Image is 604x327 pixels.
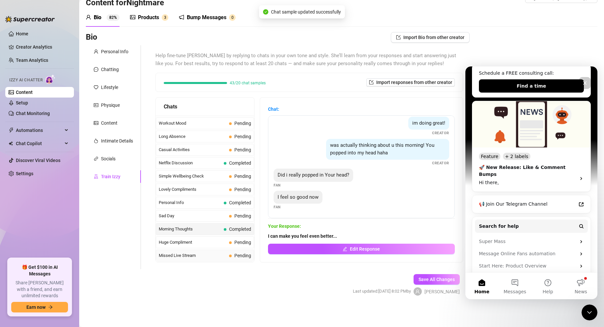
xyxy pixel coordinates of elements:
span: Chats [164,102,177,111]
span: idcard [94,103,98,107]
span: Pending [234,121,251,126]
div: Physique [101,102,120,109]
button: Earn nowarrow-right [11,302,68,312]
span: Missed Live Stream [159,252,226,259]
span: fire [94,139,98,143]
a: Settings [16,171,33,176]
span: user [94,49,98,54]
sup: 0 [229,14,236,21]
h3: Bio [86,32,97,43]
span: I feel so good now [278,194,319,200]
span: Pending [234,134,251,139]
span: Simple Wellbeing Check [159,173,226,180]
iframe: Intercom live chat [582,305,597,320]
span: message [94,67,98,72]
span: heart [94,85,98,90]
span: Netflix Discussion [159,160,221,166]
span: link [94,156,98,161]
span: Completed [229,160,251,166]
span: user [86,15,91,20]
span: picture [94,121,98,125]
span: Chat Copilot [16,138,63,149]
span: experiment [94,174,98,179]
span: Pending [234,147,251,152]
span: user [415,289,420,294]
div: Content [101,119,117,127]
span: Automations [16,125,63,136]
a: Creator Analytics [16,42,69,52]
span: Edit Response [350,246,380,252]
span: Earn now [26,305,46,310]
span: Import responses from other creator [376,80,452,85]
span: Share [PERSON_NAME] with a friend, and earn unlimited rewards [11,280,68,299]
span: picture [130,15,135,20]
span: Last updated: [DATE] 8:02 PM by [353,288,411,295]
div: Chatting [101,66,119,73]
div: Bump Messages [187,14,226,21]
span: import [396,35,401,40]
span: im doing great! [412,120,445,126]
span: 3 [164,15,166,20]
span: 43/20 chat samples [230,81,266,85]
img: logo-BBDzfeDw.svg [5,16,55,22]
span: Workout Mood [159,120,226,127]
span: Long Absence [159,133,226,140]
span: Pending [234,213,251,219]
span: Morning Thoughts [159,226,221,232]
span: thunderbolt [9,128,14,133]
span: Pending [234,187,251,192]
span: Pending [234,174,251,179]
div: Intimate Details [101,137,133,144]
span: Creator [432,130,449,136]
span: notification [179,15,184,20]
a: Team Analytics [16,58,48,63]
span: edit [343,247,347,251]
div: Socials [101,155,116,162]
span: Save All Changes [419,277,455,282]
span: Pending [234,240,251,245]
a: Discover Viral Videos [16,158,60,163]
div: Lifestyle [101,84,118,91]
span: check-circle [263,9,268,15]
sup: 82% [107,14,119,21]
span: arrow-right [48,305,53,309]
span: Chat sample updated successfully [271,8,341,16]
strong: Your Response: [268,224,301,229]
button: Save All Changes [414,274,460,285]
span: Pending [234,253,251,258]
span: Creator [432,160,449,166]
a: Chat Monitoring [16,111,50,116]
span: Fan [274,204,281,210]
img: Chat Copilot [9,141,13,146]
strong: I can make you feel even better... [268,233,337,239]
span: Personal Info [159,199,221,206]
button: Edit Response [268,244,455,254]
button: Import Bio from other creator [391,32,470,43]
span: Izzy AI Chatter [9,77,43,83]
span: 🎁 Get $100 in AI Messages [11,264,68,277]
a: Content [16,90,33,95]
span: import [369,80,374,85]
span: Import Bio from other creator [403,35,464,40]
span: [PERSON_NAME] [424,288,460,295]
